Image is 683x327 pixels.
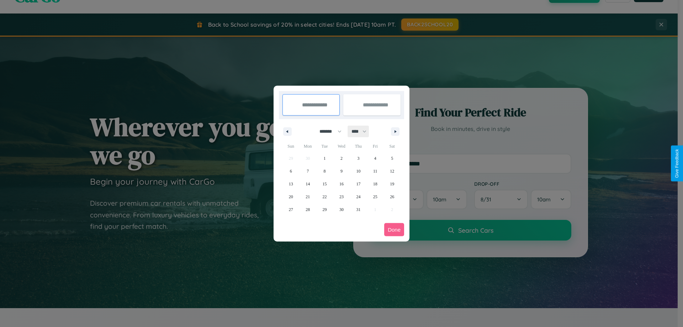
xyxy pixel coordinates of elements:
[391,152,393,165] span: 5
[323,203,327,216] span: 29
[289,178,293,190] span: 13
[306,190,310,203] span: 21
[350,165,367,178] button: 10
[282,165,299,178] button: 6
[307,165,309,178] span: 7
[333,190,350,203] button: 23
[367,165,383,178] button: 11
[316,203,333,216] button: 29
[390,190,394,203] span: 26
[350,178,367,190] button: 17
[333,165,350,178] button: 9
[384,165,401,178] button: 12
[299,178,316,190] button: 14
[384,190,401,203] button: 26
[384,141,401,152] span: Sat
[373,190,377,203] span: 25
[367,190,383,203] button: 25
[373,165,377,178] span: 11
[316,141,333,152] span: Tue
[390,178,394,190] span: 19
[282,203,299,216] button: 27
[340,165,343,178] span: 9
[290,165,292,178] span: 6
[356,165,360,178] span: 10
[367,141,383,152] span: Fri
[356,203,360,216] span: 31
[316,178,333,190] button: 15
[390,165,394,178] span: 12
[373,178,377,190] span: 18
[339,178,344,190] span: 16
[350,190,367,203] button: 24
[333,203,350,216] button: 30
[357,152,359,165] span: 3
[384,152,401,165] button: 5
[299,203,316,216] button: 28
[350,203,367,216] button: 31
[323,178,327,190] span: 15
[350,152,367,165] button: 3
[324,165,326,178] span: 8
[299,190,316,203] button: 21
[367,152,383,165] button: 4
[339,190,344,203] span: 23
[340,152,343,165] span: 2
[324,152,326,165] span: 1
[316,152,333,165] button: 1
[356,178,360,190] span: 17
[282,178,299,190] button: 13
[282,190,299,203] button: 20
[374,152,376,165] span: 4
[350,141,367,152] span: Thu
[289,203,293,216] span: 27
[333,178,350,190] button: 16
[306,178,310,190] span: 14
[333,152,350,165] button: 2
[333,141,350,152] span: Wed
[316,190,333,203] button: 22
[384,178,401,190] button: 19
[299,141,316,152] span: Mon
[289,190,293,203] span: 20
[384,223,404,236] button: Done
[282,141,299,152] span: Sun
[306,203,310,216] span: 28
[323,190,327,203] span: 22
[299,165,316,178] button: 7
[367,178,383,190] button: 18
[316,165,333,178] button: 8
[339,203,344,216] span: 30
[674,149,679,178] div: Give Feedback
[356,190,360,203] span: 24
